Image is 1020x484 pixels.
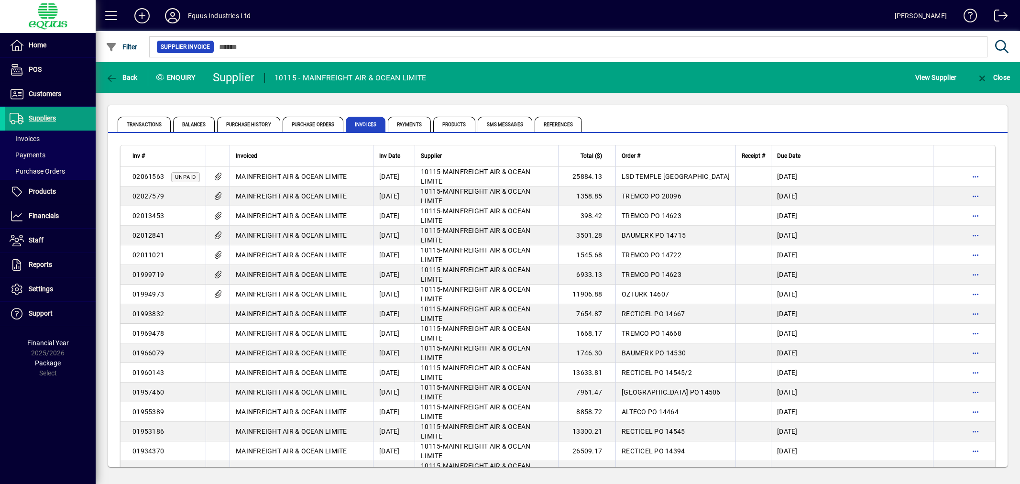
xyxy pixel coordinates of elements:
[771,206,933,226] td: [DATE]
[421,325,440,332] span: 10115
[236,330,347,337] span: MAINFREIGHT AIR & OCEAN LIMITE
[10,167,65,175] span: Purchase Orders
[421,344,530,362] span: MAINFREIGHT AIR & OCEAN LIMITE
[29,212,59,220] span: Financials
[5,180,96,204] a: Products
[236,349,347,357] span: MAINFREIGHT AIR & OCEAN LIMITE
[968,365,983,380] button: More options
[771,402,933,422] td: [DATE]
[968,267,983,282] button: More options
[132,330,164,337] span: 01969478
[415,245,558,265] td: -
[421,207,530,224] span: MAINFREIGHT AIR & OCEAN LIMITE
[132,173,164,180] span: 02061563
[771,461,933,481] td: [DATE]
[415,441,558,461] td: -
[236,408,347,416] span: MAINFREIGHT AIR & OCEAN LIMITE
[966,69,1020,86] app-page-header-button: Close enquiry
[558,285,615,304] td: 11906.88
[421,423,440,430] span: 10115
[373,461,415,481] td: [DATE]
[188,8,251,23] div: Equus Industries Ltd
[558,422,615,441] td: 13300.21
[421,305,440,313] span: 10115
[622,151,730,161] div: Order #
[622,349,686,357] span: BAUMERK PO 14530
[236,447,347,455] span: MAINFREIGHT AIR & OCEAN LIMITE
[5,253,96,277] a: Reports
[433,117,475,132] span: Products
[421,207,440,215] span: 10115
[622,428,685,435] span: RECTICEL PO 14545
[968,306,983,321] button: More options
[622,310,685,318] span: RECTICEL PO 14667
[415,402,558,422] td: -
[217,117,280,132] span: Purchase History
[421,384,530,401] span: MAINFREIGHT AIR & OCEAN LIMITE
[421,246,530,264] span: MAINFREIGHT AIR & OCEAN LIMITE
[5,229,96,253] a: Staff
[29,285,53,293] span: Settings
[968,247,983,263] button: More options
[968,208,983,223] button: More options
[388,117,431,132] span: Payments
[132,369,164,376] span: 01960143
[132,290,164,298] span: 01994973
[132,310,164,318] span: 01993832
[103,69,140,86] button: Back
[421,325,530,342] span: MAINFREIGHT AIR & OCEAN LIMITE
[558,383,615,402] td: 7961.47
[558,265,615,285] td: 6933.13
[132,251,164,259] span: 02011021
[373,285,415,304] td: [DATE]
[777,151,801,161] span: Due Date
[771,441,933,461] td: [DATE]
[106,74,138,81] span: Back
[373,422,415,441] td: [DATE]
[558,461,615,481] td: 5838.80
[622,173,730,180] span: LSD TEMPLE [GEOGRAPHIC_DATA]
[236,192,347,200] span: MAINFREIGHT AIR & OCEAN LIMITE
[132,192,164,200] span: 02027579
[236,388,347,396] span: MAINFREIGHT AIR & OCEAN LIMITE
[987,2,1008,33] a: Logout
[622,192,681,200] span: TREMCO PO 20096
[421,227,440,234] span: 10115
[29,236,44,244] span: Staff
[558,206,615,226] td: 398.42
[968,286,983,302] button: More options
[558,245,615,265] td: 1545.68
[415,206,558,226] td: -
[5,147,96,163] a: Payments
[373,363,415,383] td: [DATE]
[558,187,615,206] td: 1358.85
[346,117,385,132] span: Invoices
[236,212,347,220] span: MAINFREIGHT AIR & OCEAN LIMITE
[771,422,933,441] td: [DATE]
[913,69,959,86] button: View Supplier
[132,151,200,161] div: Inv #
[771,187,933,206] td: [DATE]
[415,285,558,304] td: -
[236,428,347,435] span: MAINFREIGHT AIR & OCEAN LIMITE
[415,226,558,245] td: -
[535,117,582,132] span: References
[771,167,933,187] td: [DATE]
[771,383,933,402] td: [DATE]
[771,265,933,285] td: [DATE]
[161,42,210,52] span: Supplier Invoice
[236,271,347,278] span: MAINFREIGHT AIR & OCEAN LIMITE
[373,167,415,187] td: [DATE]
[148,70,206,85] div: Enquiry
[968,188,983,204] button: More options
[132,388,164,396] span: 01957460
[421,344,440,352] span: 10115
[421,286,530,303] span: MAINFREIGHT AIR & OCEAN LIMITE
[236,290,347,298] span: MAINFREIGHT AIR & OCEAN LIMITE
[29,309,53,317] span: Support
[415,422,558,441] td: -
[175,174,196,180] span: Unpaid
[421,246,440,254] span: 10115
[558,363,615,383] td: 13633.81
[5,302,96,326] a: Support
